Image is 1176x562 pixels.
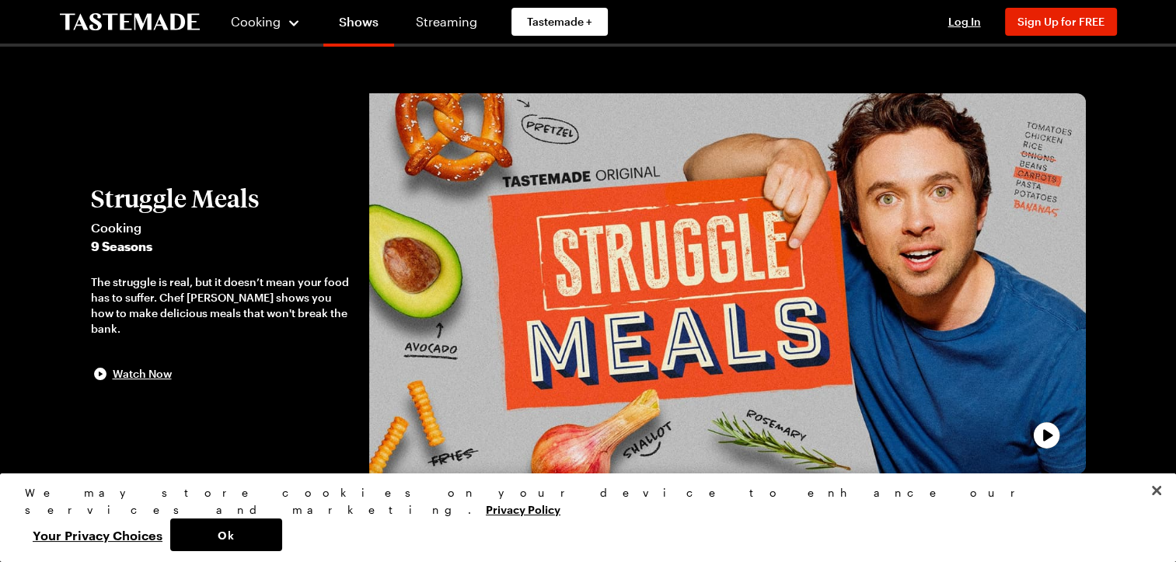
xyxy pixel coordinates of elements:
[948,15,981,28] span: Log In
[1139,473,1174,508] button: Close
[1017,15,1104,28] span: Sign Up for FREE
[231,14,281,29] span: Cooking
[60,13,200,31] a: To Tastemade Home Page
[91,184,354,383] button: Struggle MealsCooking9 SeasonsThe struggle is real, but it doesn’t mean your food has to suffer. ...
[527,14,592,30] span: Tastemade +
[231,3,302,40] button: Cooking
[91,237,354,256] span: 9 Seasons
[91,218,354,237] span: Cooking
[323,3,394,47] a: Shows
[25,484,1138,551] div: Privacy
[486,501,560,516] a: More information about your privacy, opens in a new tab
[91,274,354,337] div: The struggle is real, but it doesn’t mean your food has to suffer. Chef [PERSON_NAME] shows you h...
[25,518,170,551] button: Your Privacy Choices
[511,8,608,36] a: Tastemade +
[170,518,282,551] button: Ok
[25,484,1138,518] div: We may store cookies on your device to enhance our services and marketing.
[369,93,1086,474] img: Struggle Meals
[933,14,996,30] button: Log In
[369,93,1086,474] button: play trailer
[91,184,354,212] h2: Struggle Meals
[1005,8,1117,36] button: Sign Up for FREE
[113,366,172,382] span: Watch Now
